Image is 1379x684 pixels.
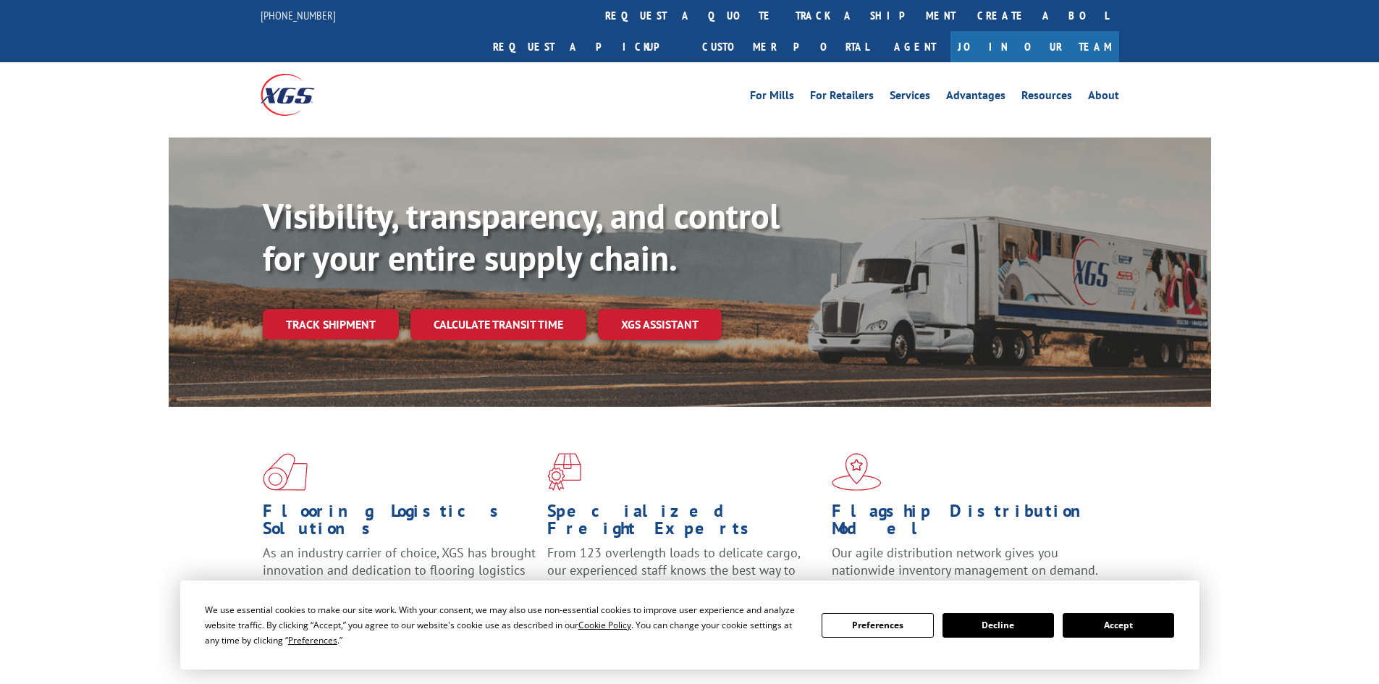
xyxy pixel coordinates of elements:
span: As an industry carrier of choice, XGS has brought innovation and dedication to flooring logistics... [263,544,536,596]
h1: Flooring Logistics Solutions [263,502,536,544]
div: We use essential cookies to make our site work. With your consent, we may also use non-essential ... [205,602,804,648]
a: Services [890,90,930,106]
a: Advantages [946,90,1005,106]
img: xgs-icon-total-supply-chain-intelligence-red [263,453,308,491]
span: Our agile distribution network gives you nationwide inventory management on demand. [832,544,1098,578]
a: Agent [880,31,950,62]
a: For Retailers [810,90,874,106]
a: Resources [1021,90,1072,106]
span: Preferences [288,634,337,646]
h1: Specialized Freight Experts [547,502,821,544]
a: Track shipment [263,309,399,339]
button: Preferences [822,613,933,638]
p: From 123 overlength loads to delicate cargo, our experienced staff knows the best way to move you... [547,544,821,609]
a: Calculate transit time [410,309,586,340]
a: XGS ASSISTANT [598,309,722,340]
a: About [1088,90,1119,106]
a: Customer Portal [691,31,880,62]
img: xgs-icon-focused-on-flooring-red [547,453,581,491]
button: Decline [942,613,1054,638]
b: Visibility, transparency, and control for your entire supply chain. [263,193,780,280]
a: Join Our Team [950,31,1119,62]
span: Cookie Policy [578,619,631,631]
img: xgs-icon-flagship-distribution-model-red [832,453,882,491]
div: Cookie Consent Prompt [180,580,1199,670]
a: Request a pickup [482,31,691,62]
a: For Mills [750,90,794,106]
button: Accept [1063,613,1174,638]
h1: Flagship Distribution Model [832,502,1105,544]
a: [PHONE_NUMBER] [261,8,336,22]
